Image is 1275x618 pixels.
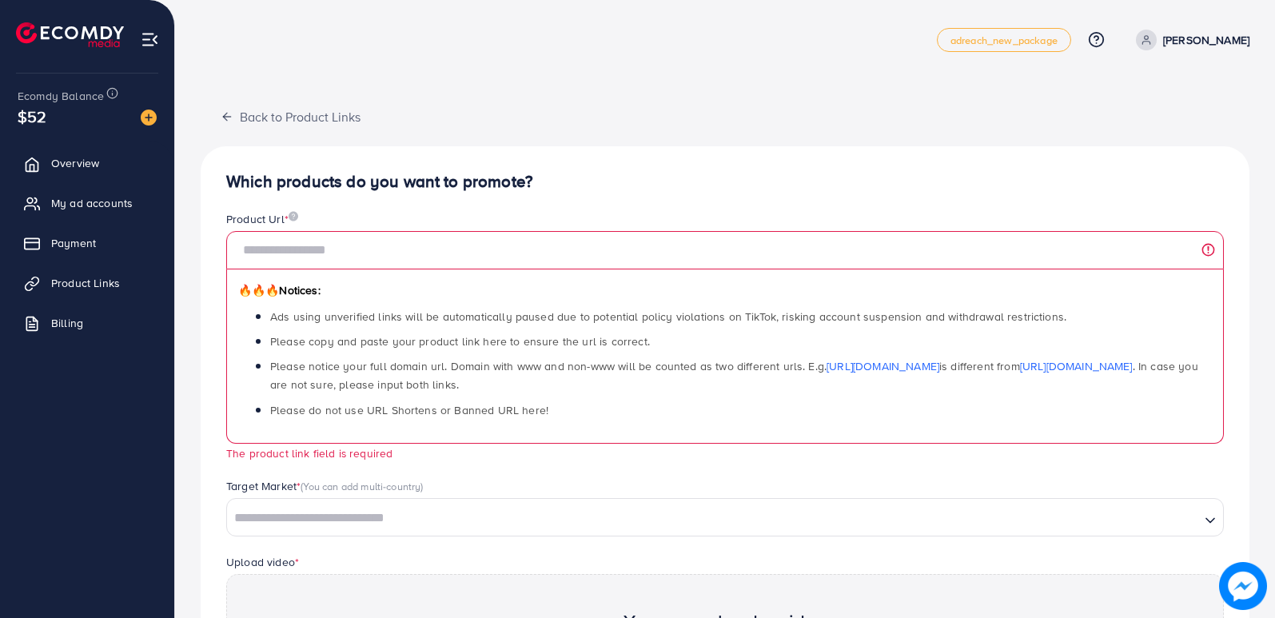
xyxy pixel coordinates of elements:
a: adreach_new_package [937,28,1071,52]
span: adreach_new_package [950,35,1058,46]
a: Billing [12,307,162,339]
a: Overview [12,147,162,179]
span: Notices: [238,282,321,298]
button: Back to Product Links [201,99,381,134]
span: Please copy and paste your product link here to ensure the url is correct. [270,333,650,349]
label: Product Url [226,211,298,227]
span: Ecomdy Balance [18,88,104,104]
small: The product link field is required [226,445,392,461]
div: Search for option [226,498,1224,536]
input: Search for option [229,506,1198,531]
span: 🔥🔥🔥 [238,282,279,298]
img: image [141,110,157,126]
span: $52 [18,105,46,128]
img: menu [141,30,159,49]
label: Upload video [226,554,299,570]
a: Product Links [12,267,162,299]
p: [PERSON_NAME] [1163,30,1249,50]
img: image [1219,562,1267,610]
span: Please notice your full domain url. Domain with www and non-www will be counted as two different ... [270,358,1198,393]
span: My ad accounts [51,195,133,211]
label: Target Market [226,478,424,494]
span: Ads using unverified links will be automatically paused due to potential policy violations on Tik... [270,309,1066,325]
a: [URL][DOMAIN_NAME] [1020,358,1133,374]
a: [URL][DOMAIN_NAME] [827,358,939,374]
a: [PERSON_NAME] [1130,30,1249,50]
img: image [289,211,298,221]
h4: Which products do you want to promote? [226,172,1224,192]
span: Payment [51,235,96,251]
span: Overview [51,155,99,171]
img: logo [16,22,124,47]
a: My ad accounts [12,187,162,219]
span: (You can add multi-country) [301,479,423,493]
span: Product Links [51,275,120,291]
span: Please do not use URL Shortens or Banned URL here! [270,402,548,418]
a: Payment [12,227,162,259]
span: Billing [51,315,83,331]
